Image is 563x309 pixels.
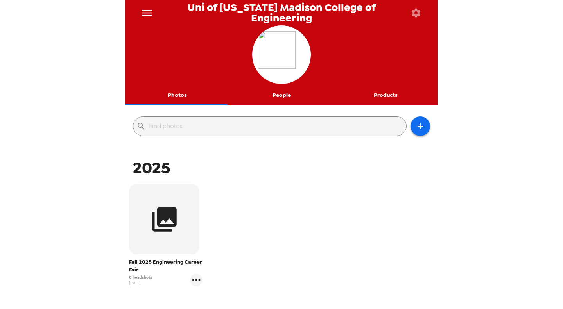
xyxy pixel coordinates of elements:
[190,274,203,286] button: gallery menu
[333,86,438,105] button: Products
[258,31,305,78] img: org logo
[125,86,230,105] button: Photos
[230,86,334,105] button: People
[129,274,152,280] span: 0 headshots
[129,258,203,274] span: Fall 2025 Engineering Career Fair
[160,2,403,23] span: Uni of [US_STATE] Madison College of Engineering
[129,280,152,286] span: [DATE]
[133,157,170,178] span: 2025
[149,120,403,132] input: Find photos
